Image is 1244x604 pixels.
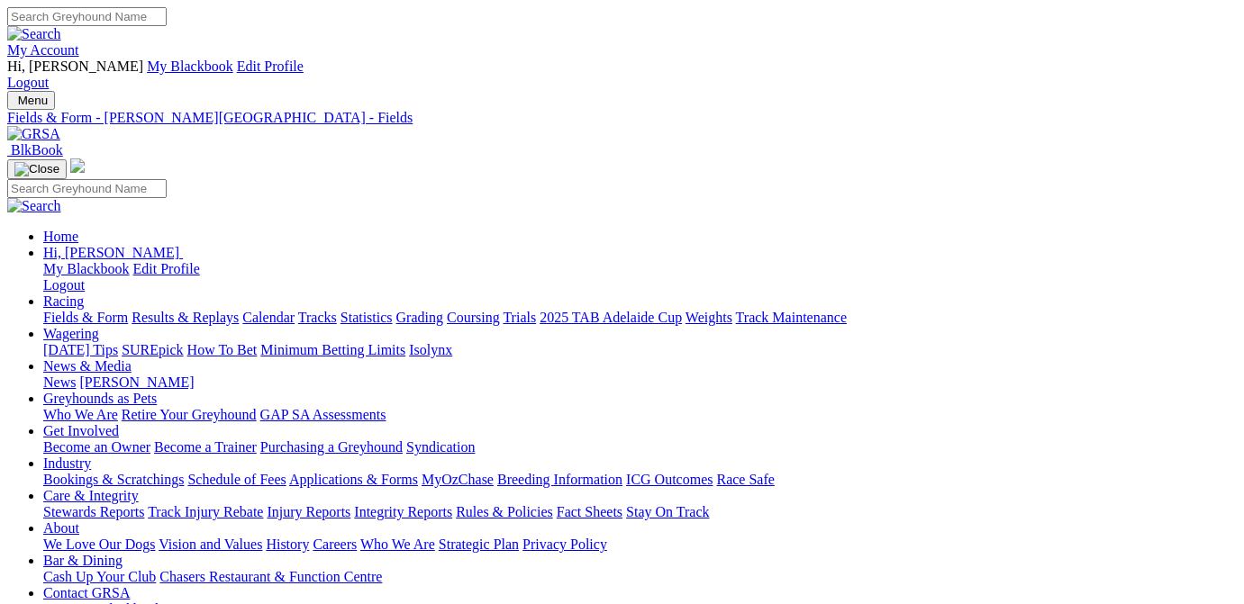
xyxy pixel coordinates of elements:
a: Syndication [406,439,475,455]
a: Integrity Reports [354,504,452,519]
a: Results & Replays [132,310,239,325]
img: GRSA [7,126,60,142]
div: My Account [7,59,1237,91]
a: Edit Profile [133,261,200,276]
a: SUREpick [122,342,183,357]
button: Toggle navigation [7,91,55,110]
a: Fields & Form [43,310,128,325]
a: GAP SA Assessments [260,407,386,422]
a: Strategic Plan [439,536,519,552]
a: We Love Our Dogs [43,536,155,552]
img: logo-grsa-white.png [70,158,85,173]
a: Edit Profile [237,59,304,74]
a: Greyhounds as Pets [43,391,157,406]
a: Chasers Restaurant & Function Centre [159,569,382,584]
a: Track Maintenance [736,310,847,325]
a: History [266,536,309,552]
a: [PERSON_NAME] [79,374,194,390]
a: Bar & Dining [43,553,123,568]
a: Racing [43,293,84,309]
a: Schedule of Fees [187,472,286,487]
a: Injury Reports [267,504,350,519]
a: Careers [313,536,357,552]
a: Become an Owner [43,439,150,455]
a: Hi, [PERSON_NAME] [43,245,183,260]
a: Track Injury Rebate [148,504,263,519]
a: My Blackbook [147,59,233,74]
img: Search [7,198,61,214]
div: Greyhounds as Pets [43,407,1237,423]
a: Bookings & Scratchings [43,472,184,487]
a: News [43,374,76,390]
div: Get Involved [43,439,1237,455]
a: Isolynx [409,342,452,357]
a: Who We Are [360,536,435,552]
a: How To Bet [187,342,258,357]
a: Fields & Form - [PERSON_NAME][GEOGRAPHIC_DATA] - Fields [7,110,1237,126]
div: Industry [43,472,1237,488]
div: Racing [43,310,1237,326]
img: Search [7,26,61,42]
div: Wagering [43,342,1237,358]
a: Get Involved [43,423,119,438]
a: Stay On Track [626,504,709,519]
a: Vision and Values [159,536,262,552]
a: Weights [686,310,732,325]
a: Cash Up Your Club [43,569,156,584]
a: BlkBook [7,142,63,158]
a: Stewards Reports [43,504,144,519]
a: About [43,520,79,536]
div: Bar & Dining [43,569,1237,585]
a: Contact GRSA [43,585,130,600]
img: Close [14,162,59,176]
a: News & Media [43,358,132,374]
a: Race Safe [716,472,774,487]
a: Become a Trainer [154,439,257,455]
a: Care & Integrity [43,488,139,503]
a: Retire Your Greyhound [122,407,257,422]
input: Search [7,7,167,26]
a: ICG Outcomes [626,472,713,487]
a: Home [43,229,78,244]
a: 2025 TAB Adelaide Cup [540,310,682,325]
div: Care & Integrity [43,504,1237,520]
div: About [43,536,1237,553]
a: Logout [43,277,85,293]
a: MyOzChase [422,472,494,487]
a: Coursing [447,310,500,325]
a: Calendar [242,310,295,325]
a: Industry [43,455,91,471]
a: Tracks [298,310,337,325]
div: Hi, [PERSON_NAME] [43,261,1237,293]
a: Statistics [341,310,393,325]
div: News & Media [43,374,1237,391]
span: Hi, [PERSON_NAME] [7,59,143,74]
span: Menu [18,94,48,107]
a: My Account [7,42,79,58]
a: Breeding Information [497,472,622,487]
span: Hi, [PERSON_NAME] [43,245,179,260]
a: Fact Sheets [557,504,622,519]
button: Toggle navigation [7,159,67,179]
a: Trials [503,310,536,325]
a: Logout [7,75,49,90]
a: My Blackbook [43,261,130,276]
a: Rules & Policies [456,504,553,519]
a: Privacy Policy [522,536,607,552]
a: Purchasing a Greyhound [260,439,403,455]
span: BlkBook [11,142,63,158]
input: Search [7,179,167,198]
a: Grading [396,310,443,325]
a: Minimum Betting Limits [260,342,405,357]
a: Wagering [43,326,99,341]
a: Who We Are [43,407,118,422]
a: Applications & Forms [289,472,418,487]
a: [DATE] Tips [43,342,118,357]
